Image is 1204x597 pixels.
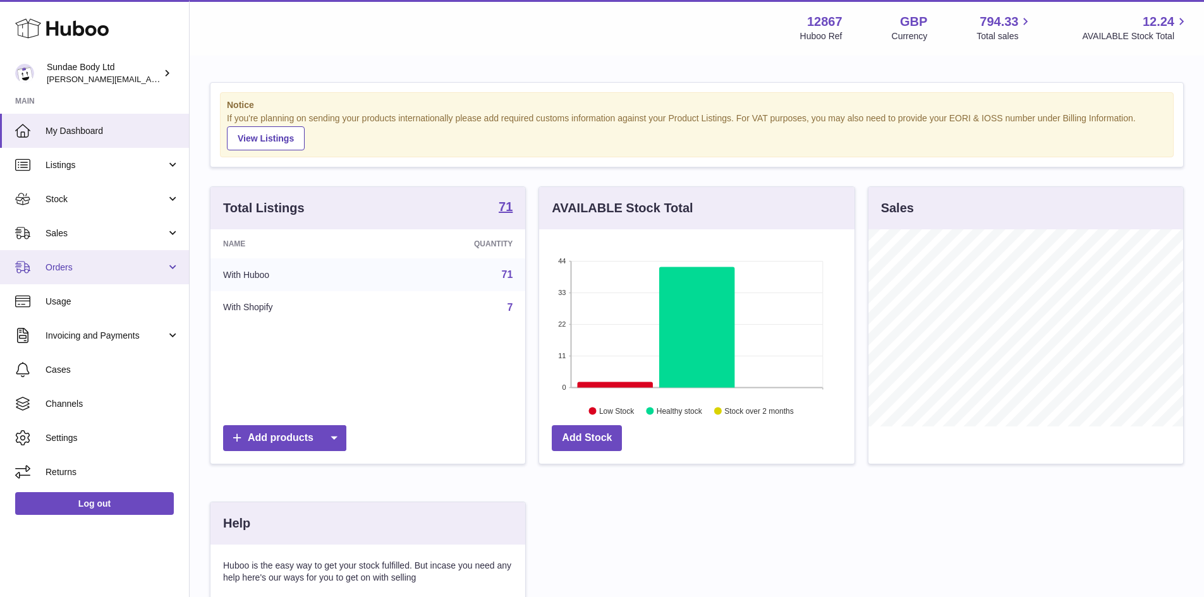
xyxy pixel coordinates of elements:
[976,13,1033,42] a: 794.33 Total sales
[1082,13,1189,42] a: 12.24 AVAILABLE Stock Total
[223,515,250,532] h3: Help
[499,200,513,213] strong: 71
[15,64,34,83] img: rizaldy@sundaebody.com
[227,99,1167,111] strong: Notice
[46,398,179,410] span: Channels
[1082,30,1189,42] span: AVAILABLE Stock Total
[499,200,513,215] a: 71
[46,466,179,478] span: Returns
[223,425,346,451] a: Add products
[46,125,179,137] span: My Dashboard
[552,425,622,451] a: Add Stock
[223,200,305,217] h3: Total Listings
[210,291,380,324] td: With Shopify
[227,126,305,150] a: View Listings
[15,492,174,515] a: Log out
[227,112,1167,150] div: If you're planning on sending your products internationally please add required customs informati...
[46,364,179,376] span: Cases
[1143,13,1174,30] span: 12.24
[559,320,566,328] text: 22
[559,257,566,265] text: 44
[562,383,566,391] text: 0
[46,330,166,342] span: Invoicing and Payments
[599,406,635,415] text: Low Stock
[892,30,928,42] div: Currency
[800,30,842,42] div: Huboo Ref
[380,229,526,258] th: Quantity
[46,296,179,308] span: Usage
[46,262,166,274] span: Orders
[46,159,166,171] span: Listings
[900,13,927,30] strong: GBP
[980,13,1018,30] span: 794.33
[223,560,513,584] p: Huboo is the easy way to get your stock fulfilled. But incase you need any help here's our ways f...
[46,432,179,444] span: Settings
[559,289,566,296] text: 33
[881,200,914,217] h3: Sales
[657,406,703,415] text: Healthy stock
[47,74,253,84] span: [PERSON_NAME][EMAIL_ADDRESS][DOMAIN_NAME]
[807,13,842,30] strong: 12867
[46,227,166,239] span: Sales
[559,352,566,359] text: 11
[47,61,161,85] div: Sundae Body Ltd
[210,229,380,258] th: Name
[46,193,166,205] span: Stock
[507,302,513,313] a: 7
[210,258,380,291] td: With Huboo
[552,200,693,217] h3: AVAILABLE Stock Total
[976,30,1033,42] span: Total sales
[725,406,794,415] text: Stock over 2 months
[502,269,513,280] a: 71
